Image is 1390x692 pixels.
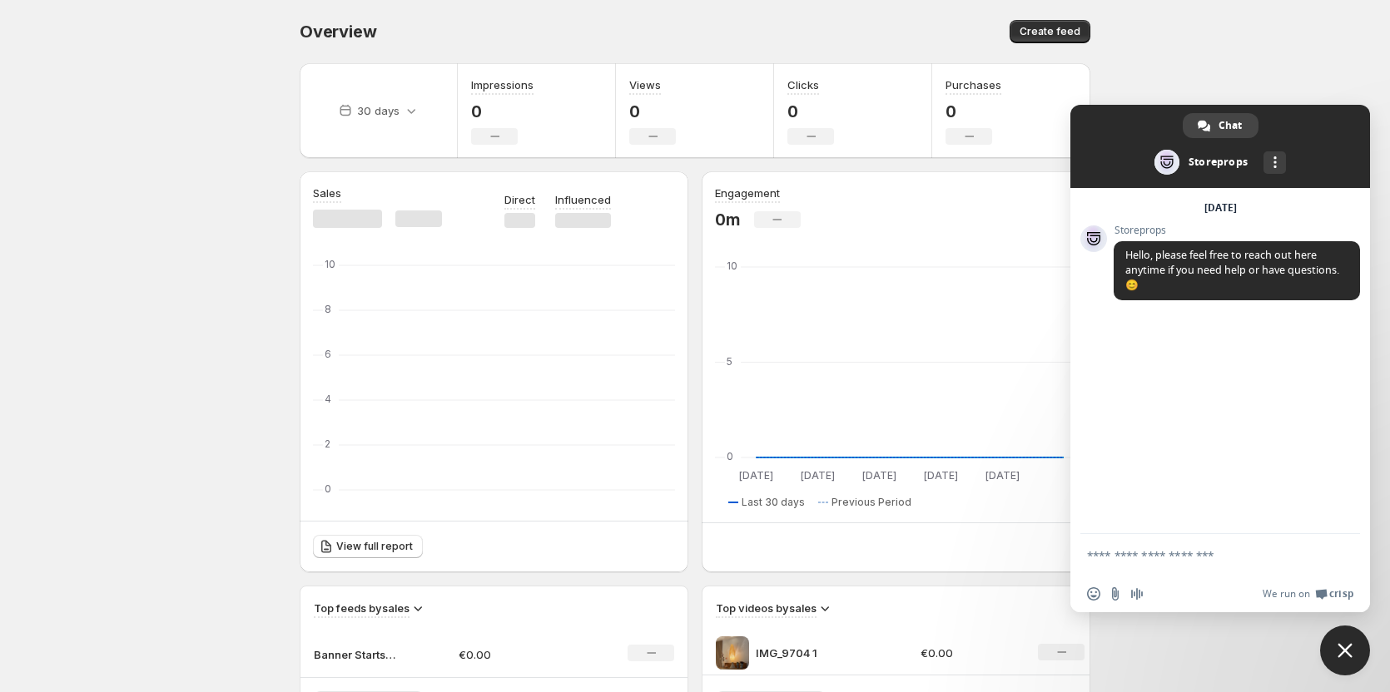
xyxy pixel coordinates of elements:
textarea: Compose your message... [1087,548,1317,563]
h3: Sales [313,185,341,201]
h3: Views [629,77,661,93]
text: 6 [325,348,331,360]
h3: Engagement [715,185,780,201]
span: Audio message [1130,587,1144,601]
span: Crisp [1329,587,1353,601]
span: Storeprops [1114,225,1360,236]
div: Close chat [1320,625,1370,675]
span: Last 30 days [742,496,805,509]
text: 10 [325,258,335,270]
p: 0 [471,101,534,121]
span: Hello, please feel free to reach out here anytime if you need help or have questions. 😊 [1125,248,1339,292]
h3: Impressions [471,77,534,93]
h3: Clicks [787,77,819,93]
span: Previous Period [832,496,911,509]
p: €0.00 [459,646,577,663]
text: [DATE] [862,469,896,482]
text: [DATE] [985,469,1020,482]
p: 0 [787,101,834,121]
p: €0.00 [921,645,1019,661]
span: View full report [336,540,413,553]
text: 2 [325,437,330,450]
a: We run onCrisp [1263,587,1353,601]
text: 5 [727,355,732,368]
span: Chat [1219,113,1242,138]
p: Influenced [555,191,611,208]
img: IMG_9704 1 [716,636,749,670]
p: 0 [946,101,1001,121]
div: More channels [1263,151,1286,174]
div: Chat [1183,113,1258,138]
a: View full report [313,535,423,558]
span: Send a file [1109,587,1122,601]
text: 4 [325,393,331,405]
h3: Top feeds by sales [314,600,410,616]
p: IMG_9704 1 [756,645,881,661]
text: [DATE] [801,469,835,482]
span: We run on [1263,587,1310,601]
span: Insert an emoji [1087,587,1100,601]
text: [DATE] [924,469,958,482]
text: 8 [325,303,331,315]
button: Create feed [1010,20,1090,43]
h3: Top videos by sales [716,600,817,616]
p: 0 [629,101,676,121]
text: [DATE] [739,469,773,482]
div: [DATE] [1204,203,1237,213]
p: 0m [715,210,741,230]
text: 0 [727,450,733,462]
h3: Purchases [946,77,1001,93]
text: 0 [325,482,331,495]
p: 30 days [357,102,400,119]
p: Banner Startseite [314,646,397,663]
span: Create feed [1020,25,1080,38]
span: Overview [300,22,376,42]
p: Direct [504,191,535,208]
text: 10 [727,259,737,272]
